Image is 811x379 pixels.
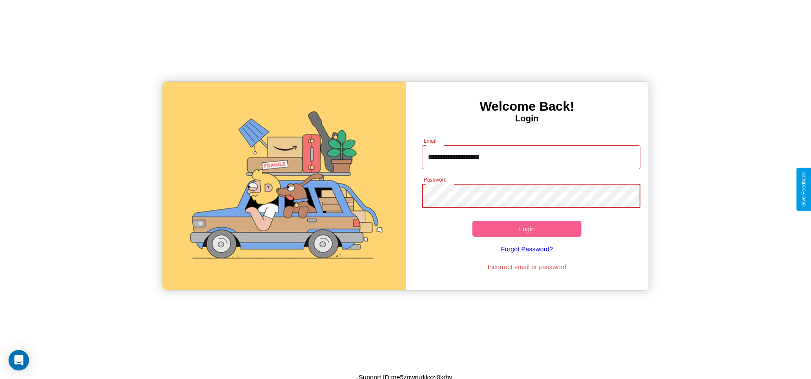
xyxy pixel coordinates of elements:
h4: Login [406,114,649,123]
button: Login [472,221,582,237]
a: Forgot Password? [418,237,636,261]
h3: Welcome Back! [406,99,649,114]
div: Give Feedback [801,172,807,207]
label: Password [424,176,446,183]
img: gif [162,82,405,290]
p: Incorrect email or password [418,261,636,273]
label: Email [424,137,437,144]
div: Open Intercom Messenger [9,350,29,370]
